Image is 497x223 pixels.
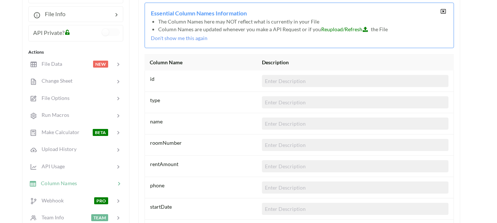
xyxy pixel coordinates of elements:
[262,139,448,151] input: Enter Description
[28,49,123,55] div: Actions
[150,97,160,103] span: type
[158,25,440,33] li: Column Names are updated whenever you make a API Request or if you the File
[36,180,77,186] span: Column Names
[262,181,448,194] input: Enter Description
[262,160,448,172] input: Enter Description
[40,10,65,17] span: File Info
[37,214,64,220] span: Team Info
[262,96,448,108] input: Enter Description
[150,58,262,66] div: Column Name
[150,140,182,146] span: roomNumber
[33,29,64,36] span: API Private?
[262,203,448,215] input: Enter Description
[150,118,163,125] span: name
[151,35,440,42] p: Don't show me this again
[91,214,108,221] span: TEAM
[262,75,448,87] input: Enter Description
[94,197,108,204] span: PRO
[37,197,64,204] span: Webhook
[37,146,77,152] span: Upload History
[93,61,108,68] span: NEW
[150,161,178,167] span: rentAmount
[37,78,72,84] span: Change Sheet
[93,129,108,136] span: BETA
[150,76,155,82] span: id
[150,204,172,210] span: startDate
[37,95,70,101] span: File Options
[37,112,69,118] span: Run Macros
[262,118,448,130] input: Enter Description
[37,61,62,67] span: File Data
[151,10,247,17] span: Essential Column Names Information
[150,182,164,188] span: phone
[158,18,440,25] li: The Column Names here may NOT reflect what is currently in your File
[321,26,371,32] span: Reupload/Refresh
[262,58,449,66] div: Description
[37,129,79,135] span: Make Calculator
[37,163,65,169] span: API Usage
